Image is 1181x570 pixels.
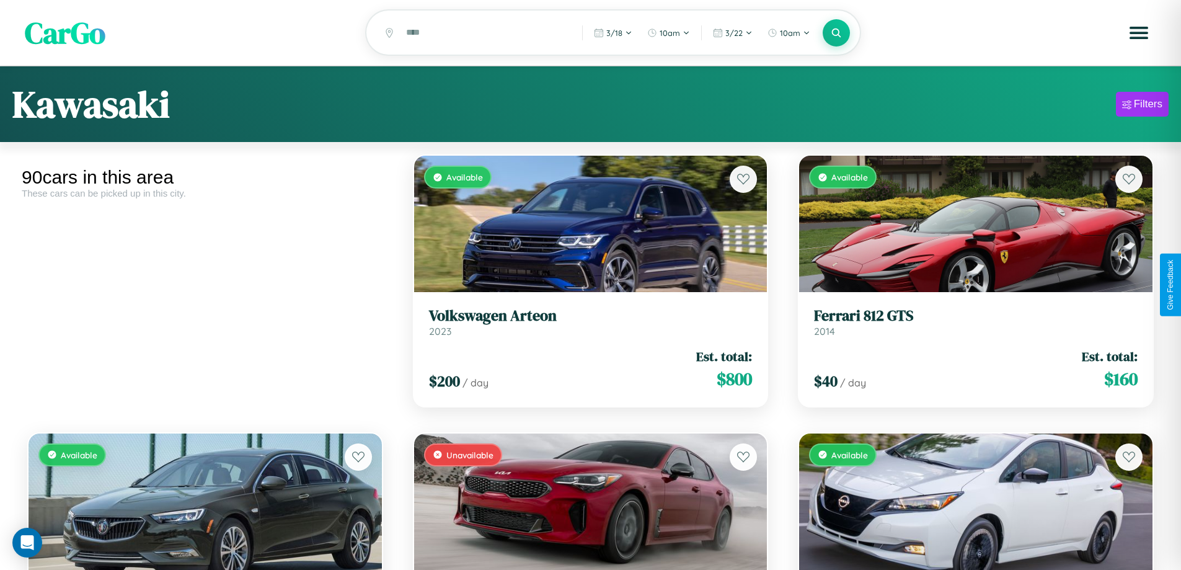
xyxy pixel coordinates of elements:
span: 10am [780,28,800,38]
span: Available [61,450,97,460]
h1: Kawasaki [12,79,170,130]
span: / day [840,376,866,389]
div: These cars can be picked up in this city. [22,188,389,198]
span: 2014 [814,325,835,337]
span: $ 200 [429,371,460,391]
h3: Volkswagen Arteon [429,307,753,325]
span: $ 160 [1104,367,1138,391]
span: / day [462,376,489,389]
div: Open Intercom Messenger [12,528,42,558]
div: Filters [1134,98,1162,110]
a: Ferrari 812 GTS2014 [814,307,1138,337]
button: 10am [761,23,816,43]
div: Give Feedback [1166,260,1175,310]
span: $ 40 [814,371,838,391]
button: 3/22 [707,23,759,43]
span: 3 / 18 [606,28,622,38]
span: Available [831,450,868,460]
button: 10am [641,23,696,43]
span: CarGo [25,12,105,53]
button: Open menu [1121,16,1156,50]
div: 90 cars in this area [22,167,389,188]
button: 3/18 [588,23,639,43]
span: Available [831,172,868,182]
h3: Ferrari 812 GTS [814,307,1138,325]
a: Volkswagen Arteon2023 [429,307,753,337]
span: Est. total: [1082,347,1138,365]
span: 3 / 22 [725,28,743,38]
span: Est. total: [696,347,752,365]
span: Unavailable [446,450,493,460]
span: Available [446,172,483,182]
span: 10am [660,28,680,38]
button: Filters [1116,92,1169,117]
span: 2023 [429,325,451,337]
span: $ 800 [717,367,752,391]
